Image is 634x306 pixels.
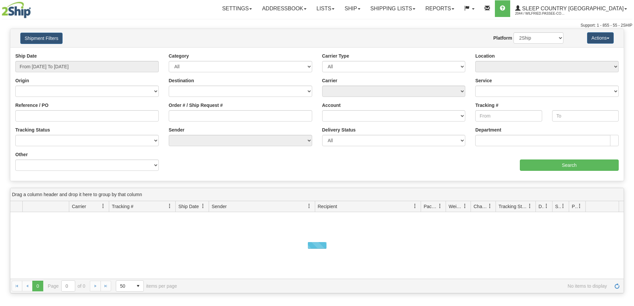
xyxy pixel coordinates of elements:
[322,53,349,59] label: Carrier Type
[521,6,624,11] span: Sleep Country [GEOGRAPHIC_DATA]
[552,110,619,122] input: To
[304,200,315,212] a: Sender filter column settings
[312,0,339,17] a: Lists
[555,203,561,210] span: Shipment Issues
[541,200,552,212] a: Delivery Status filter column settings
[574,200,585,212] a: Pickup Status filter column settings
[322,127,356,133] label: Delivery Status
[475,53,495,59] label: Location
[557,200,569,212] a: Shipment Issues filter column settings
[15,151,28,158] label: Other
[318,203,337,210] span: Recipient
[510,0,632,17] a: Sleep Country [GEOGRAPHIC_DATA] 2044 / Wilfried.Passee-Coutrin
[499,203,528,210] span: Tracking Status
[587,32,614,44] button: Actions
[520,159,619,171] input: Search
[424,203,438,210] span: Packages
[164,200,175,212] a: Tracking # filter column settings
[116,280,177,292] span: items per page
[475,110,542,122] input: From
[72,203,86,210] span: Carrier
[524,200,535,212] a: Tracking Status filter column settings
[538,203,544,210] span: Delivery Status
[459,200,471,212] a: Weight filter column settings
[619,119,633,187] iframe: chat widget
[116,280,144,292] span: Page sizes drop down
[169,127,184,133] label: Sender
[434,200,446,212] a: Packages filter column settings
[212,203,227,210] span: Sender
[322,77,337,84] label: Carrier
[572,203,577,210] span: Pickup Status
[257,0,312,17] a: Addressbook
[484,200,496,212] a: Charge filter column settings
[322,102,341,109] label: Account
[15,53,37,59] label: Ship Date
[15,102,49,109] label: Reference / PO
[420,0,459,17] a: Reports
[475,127,501,133] label: Department
[133,281,143,291] span: select
[169,77,194,84] label: Destination
[449,203,463,210] span: Weight
[515,10,565,17] span: 2044 / Wilfried.Passee-Coutrin
[2,2,31,18] img: logo2044.jpg
[15,77,29,84] label: Origin
[98,200,109,212] a: Carrier filter column settings
[474,203,488,210] span: Charge
[186,283,607,289] span: No items to display
[612,281,622,291] a: Refresh
[48,280,86,292] span: Page of 0
[493,35,512,41] label: Platform
[32,281,43,291] span: Page 0
[217,0,257,17] a: Settings
[475,102,498,109] label: Tracking #
[197,200,209,212] a: Ship Date filter column settings
[112,203,133,210] span: Tracking #
[10,188,624,201] div: grid grouping header
[475,77,492,84] label: Service
[20,33,63,44] button: Shipment Filters
[120,283,129,289] span: 50
[365,0,420,17] a: Shipping lists
[169,53,189,59] label: Category
[409,200,421,212] a: Recipient filter column settings
[2,23,632,28] div: Support: 1 - 855 - 55 - 2SHIP
[169,102,223,109] label: Order # / Ship Request #
[15,127,50,133] label: Tracking Status
[178,203,199,210] span: Ship Date
[339,0,365,17] a: Ship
